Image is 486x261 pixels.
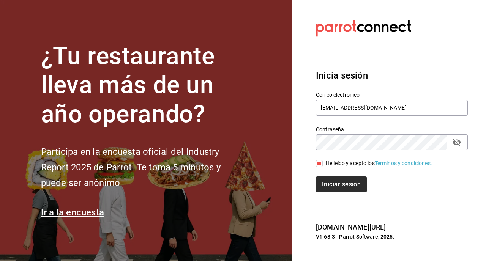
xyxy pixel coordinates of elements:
button: Iniciar sesión [316,176,367,192]
p: V1.68.3 - Parrot Software, 2025. [316,233,468,241]
a: [DOMAIN_NAME][URL] [316,223,386,231]
button: passwordField [450,136,463,149]
a: Términos y condiciones. [375,160,432,166]
h1: ¿Tu restaurante lleva más de un año operando? [41,42,246,129]
label: Contraseña [316,126,468,132]
a: Ir a la encuesta [41,207,104,218]
input: Ingresa tu correo electrónico [316,100,468,116]
div: He leído y acepto los [326,159,432,167]
h2: Participa en la encuesta oficial del Industry Report 2025 de Parrot. Te toma 5 minutos y puede se... [41,144,246,190]
label: Correo electrónico [316,92,468,97]
h3: Inicia sesión [316,69,468,82]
